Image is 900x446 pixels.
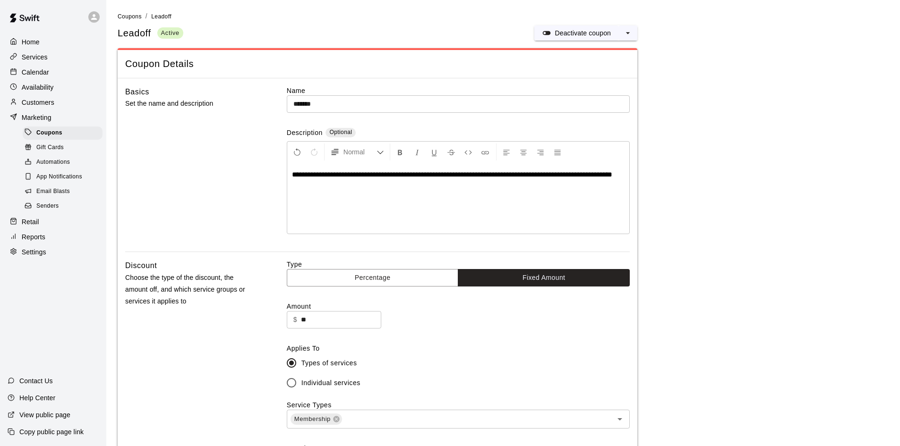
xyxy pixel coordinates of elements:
span: Optional [329,129,352,135]
div: Gift Cards [23,141,103,154]
button: select merge strategy [618,25,637,41]
div: Automations [23,156,103,169]
span: Coupons [36,128,62,138]
a: Home [8,35,99,49]
label: Type [287,260,630,269]
button: Percentage [287,269,459,286]
span: Normal [343,147,377,157]
span: Senders [36,202,59,211]
p: $ [293,315,297,325]
button: Justify Align [549,143,566,160]
a: Retail [8,215,99,229]
button: Format Underline [426,143,442,160]
button: Format Bold [392,143,408,160]
p: Calendar [22,67,49,77]
a: Calendar [8,65,99,79]
div: App Notifications [23,170,103,184]
p: Marketing [22,113,51,122]
p: Choose the type of the discount, the amount off, and which service groups or services it applies to [125,272,257,308]
p: Copy public page link [19,427,84,437]
h6: Discount [125,260,157,272]
a: Coupons [118,12,142,20]
button: Right Align [532,143,549,160]
p: Contact Us [19,376,53,386]
div: split button [534,25,637,41]
a: Availability [8,80,99,94]
p: View public page [19,410,70,420]
button: Open [613,412,626,426]
button: Insert Link [477,143,493,160]
a: Reports [8,230,99,244]
a: Gift Cards [23,140,106,155]
span: Leadoff [151,13,171,20]
button: Format Italics [409,143,425,160]
button: Undo [289,143,305,160]
label: Name [287,86,630,95]
a: App Notifications [23,170,106,185]
p: Reports [22,232,45,242]
div: Leadoff [118,27,183,40]
p: Set the name and description [125,98,257,109]
span: Gift Cards [36,143,64,152]
button: Center Align [515,143,531,160]
div: Coupons [23,126,103,140]
div: Senders [23,200,103,213]
p: Customers [22,98,54,107]
label: Applies To [287,344,630,353]
h6: Basics [125,86,149,98]
button: Redo [306,143,322,160]
a: Services [8,50,99,64]
label: Amount [287,302,630,311]
button: Format Strikethrough [443,143,459,160]
p: Deactivate coupon [555,28,611,38]
span: Coupon Details [125,58,630,70]
span: Individual services [301,378,360,388]
a: Customers [8,95,99,109]
button: Insert Code [460,143,476,160]
a: Automations [23,155,106,170]
nav: breadcrumb [118,11,889,22]
button: Fixed Amount [458,269,630,286]
a: Email Blasts [23,185,106,199]
a: Coupons [23,126,106,140]
div: Membership [291,413,342,425]
button: Deactivate coupon [534,25,618,41]
span: Coupons [118,13,142,20]
p: Settings [22,247,46,257]
span: Types of services [301,358,357,368]
button: Left Align [498,143,514,160]
p: Help Center [19,393,55,403]
span: Email Blasts [36,187,70,196]
span: Automations [36,158,70,167]
label: Service Types [287,401,332,409]
button: Formatting Options [326,143,388,160]
a: Settings [8,245,99,259]
span: Membership [291,414,334,424]
li: / [146,11,147,21]
p: Availability [22,83,54,92]
p: Services [22,52,48,62]
p: Home [22,37,40,47]
div: Email Blasts [23,185,103,198]
p: Retail [22,217,39,227]
span: App Notifications [36,172,82,182]
span: Active [157,29,183,37]
a: Marketing [8,110,99,125]
a: Senders [23,199,106,214]
label: Description [287,128,323,139]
